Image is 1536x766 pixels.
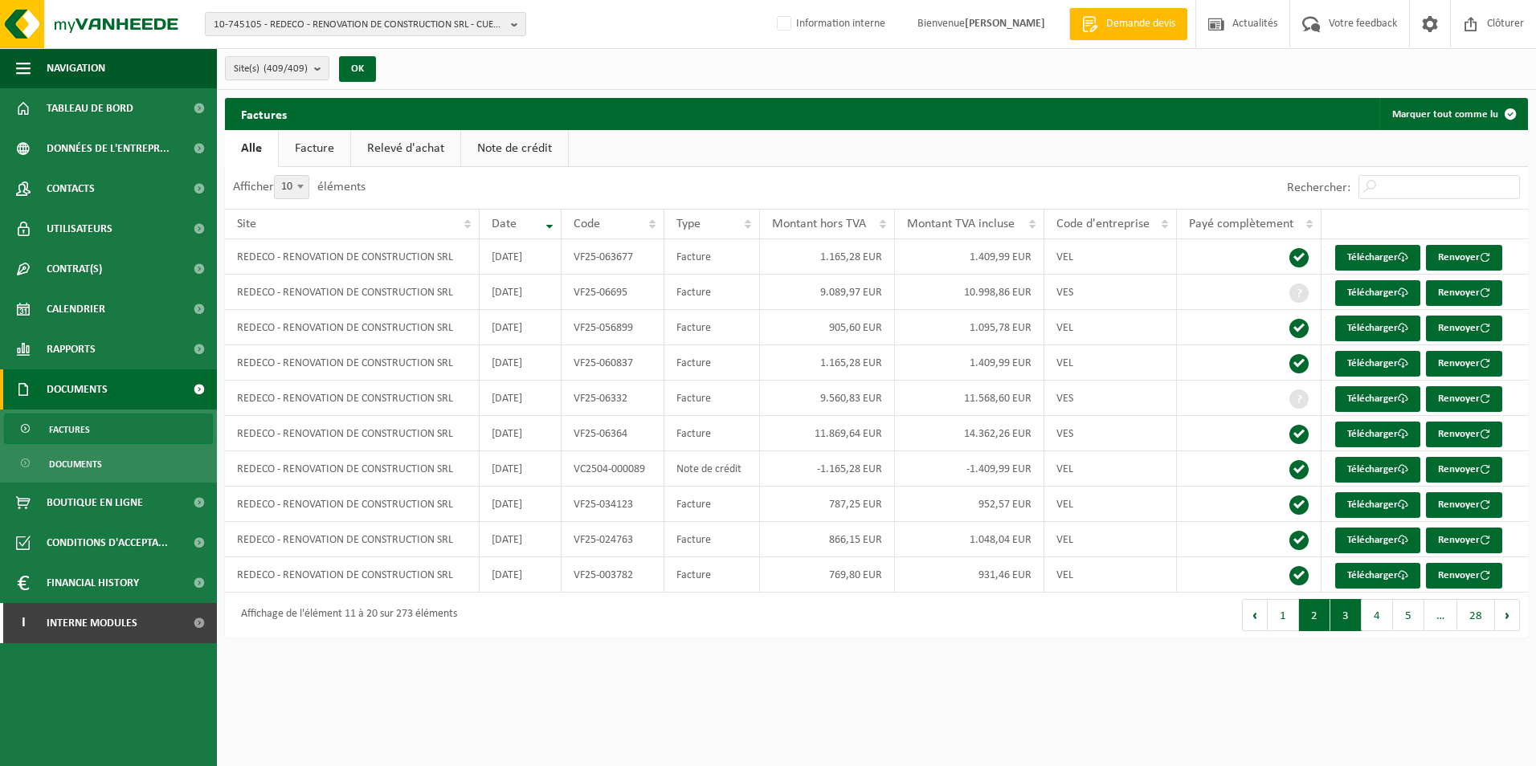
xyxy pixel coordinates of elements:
td: VF25-060837 [562,345,664,381]
td: 952,57 EUR [895,487,1044,522]
button: 5 [1393,599,1424,631]
a: Note de crédit [461,130,568,167]
td: VF25-024763 [562,522,664,557]
span: … [1424,599,1457,631]
td: REDECO - RENOVATION DE CONSTRUCTION SRL [225,416,480,451]
a: Facture [279,130,350,167]
button: 28 [1457,599,1495,631]
td: REDECO - RENOVATION DE CONSTRUCTION SRL [225,239,480,275]
button: 1 [1268,599,1299,631]
td: 769,80 EUR [760,557,895,593]
button: 4 [1362,599,1393,631]
td: Facture [664,487,760,522]
td: VEL [1044,239,1178,275]
td: 1.095,78 EUR [895,310,1044,345]
td: REDECO - RENOVATION DE CONSTRUCTION SRL [225,345,480,381]
span: Boutique en ligne [47,483,143,523]
td: 11.568,60 EUR [895,381,1044,416]
td: VEL [1044,522,1178,557]
td: 9.089,97 EUR [760,275,895,310]
td: Facture [664,275,760,310]
button: Renvoyer [1426,422,1502,447]
td: [DATE] [480,310,562,345]
span: 10 [275,176,308,198]
span: Site(s) [234,57,308,81]
td: [DATE] [480,381,562,416]
a: Factures [4,414,213,444]
span: Code [574,218,600,230]
td: REDECO - RENOVATION DE CONSTRUCTION SRL [225,487,480,522]
td: 1.048,04 EUR [895,522,1044,557]
td: VES [1044,381,1178,416]
td: 931,46 EUR [895,557,1044,593]
button: 3 [1330,599,1362,631]
td: 1.409,99 EUR [895,239,1044,275]
span: Montant hors TVA [772,218,866,230]
button: Renvoyer [1426,457,1502,483]
td: 1.165,28 EUR [760,239,895,275]
span: Demande devis [1102,16,1179,32]
a: Télécharger [1335,422,1420,447]
td: Facture [664,310,760,345]
a: Télécharger [1335,563,1420,589]
a: Télécharger [1335,280,1420,306]
span: Documents [49,449,102,479]
a: Télécharger [1335,528,1420,553]
button: Renvoyer [1426,280,1502,306]
span: Date [492,218,517,230]
td: VEL [1044,557,1178,593]
span: Documents [47,369,108,409]
a: Documents [4,448,213,479]
span: Rapports [47,329,96,369]
td: VEL [1044,451,1178,487]
td: Facture [664,522,760,557]
td: Facture [664,416,760,451]
td: [DATE] [480,239,562,275]
strong: [PERSON_NAME] [965,18,1045,30]
span: Contrat(s) [47,249,102,289]
td: VEL [1044,345,1178,381]
td: VEL [1044,310,1178,345]
td: REDECO - RENOVATION DE CONSTRUCTION SRL [225,522,480,557]
td: VES [1044,275,1178,310]
label: Information interne [774,12,885,36]
td: [DATE] [480,557,562,593]
td: 9.560,83 EUR [760,381,895,416]
a: Demande devis [1069,8,1187,40]
td: [DATE] [480,416,562,451]
span: Utilisateurs [47,209,112,249]
div: Affichage de l'élément 11 à 20 sur 273 éléments [233,601,457,630]
a: Télécharger [1335,457,1420,483]
span: 10-745105 - REDECO - RENOVATION DE CONSTRUCTION SRL - CUESMES [214,13,505,37]
span: Code d'entreprise [1056,218,1150,230]
button: Renvoyer [1426,351,1502,377]
td: REDECO - RENOVATION DE CONSTRUCTION SRL [225,381,480,416]
td: 10.998,86 EUR [895,275,1044,310]
td: [DATE] [480,487,562,522]
td: VF25-06695 [562,275,664,310]
span: Conditions d'accepta... [47,523,168,563]
span: I [16,603,31,643]
a: Télécharger [1335,351,1420,377]
span: Données de l'entrepr... [47,128,170,169]
span: Financial History [47,563,139,603]
td: REDECO - RENOVATION DE CONSTRUCTION SRL [225,557,480,593]
td: VF25-003782 [562,557,664,593]
span: Montant TVA incluse [907,218,1015,230]
td: VF25-06332 [562,381,664,416]
td: REDECO - RENOVATION DE CONSTRUCTION SRL [225,275,480,310]
a: Relevé d'achat [351,130,460,167]
td: [DATE] [480,451,562,487]
a: Alle [225,130,278,167]
td: 866,15 EUR [760,522,895,557]
button: Renvoyer [1426,563,1502,589]
span: Contacts [47,169,95,209]
td: VF25-06364 [562,416,664,451]
a: Télécharger [1335,386,1420,412]
td: REDECO - RENOVATION DE CONSTRUCTION SRL [225,310,480,345]
td: 1.165,28 EUR [760,345,895,381]
td: -1.409,99 EUR [895,451,1044,487]
button: Renvoyer [1426,316,1502,341]
button: 2 [1299,599,1330,631]
td: [DATE] [480,275,562,310]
